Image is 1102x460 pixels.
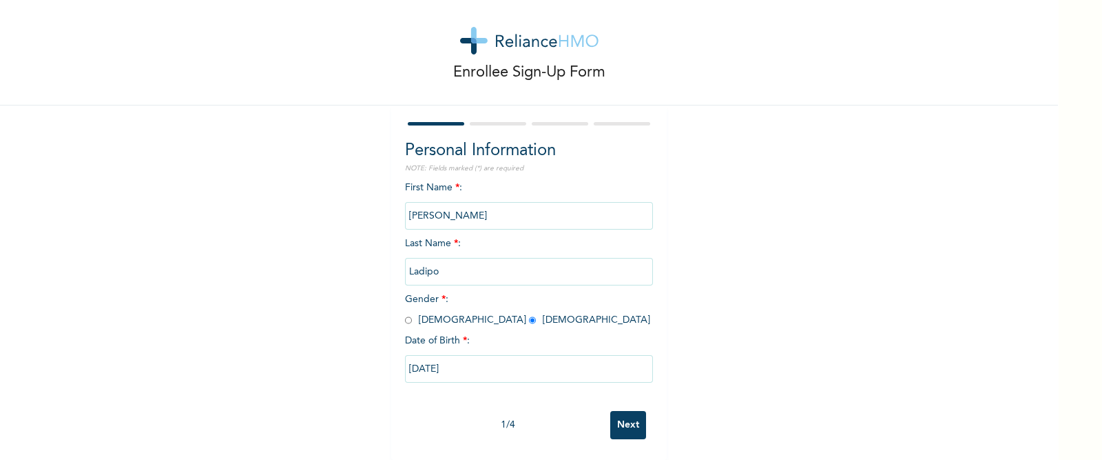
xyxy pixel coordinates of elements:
[460,27,599,54] img: logo
[405,418,610,432] div: 1 / 4
[405,334,470,348] span: Date of Birth :
[405,355,653,383] input: DD-MM-YYYY
[405,139,653,163] h2: Personal Information
[610,411,646,439] input: Next
[453,61,605,84] p: Enrollee Sign-Up Form
[405,294,650,325] span: Gender : [DEMOGRAPHIC_DATA] [DEMOGRAPHIC_DATA]
[405,183,653,221] span: First Name :
[405,258,653,286] input: Enter your last name
[405,202,653,230] input: Enter your first name
[405,239,653,277] span: Last Name :
[405,163,653,174] p: NOTE: Fields marked (*) are required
